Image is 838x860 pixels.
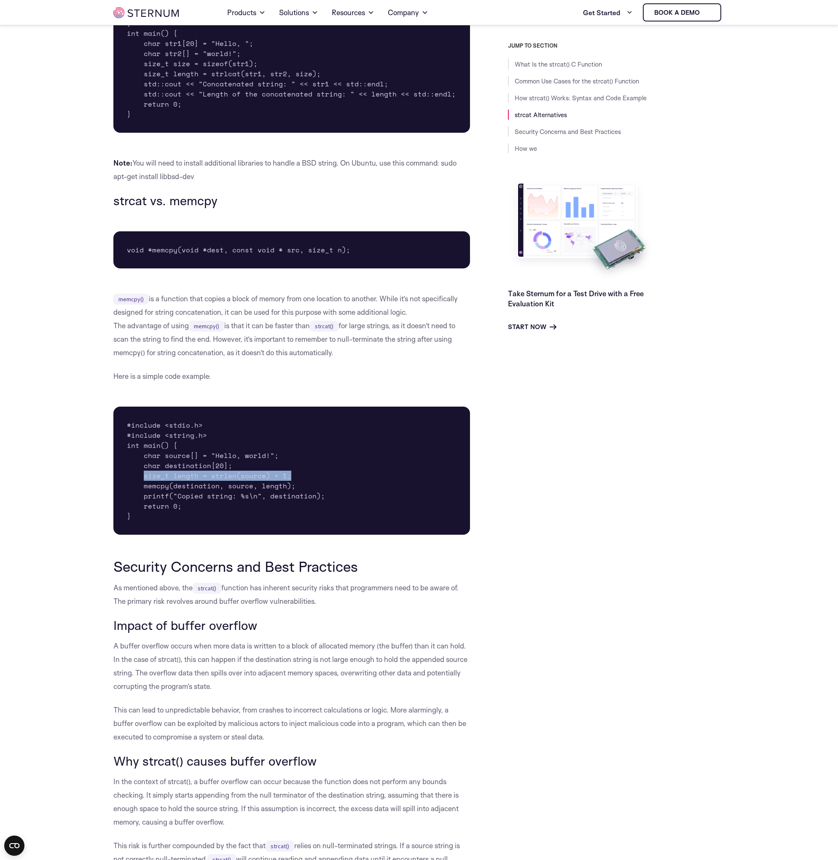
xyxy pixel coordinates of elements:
[310,321,338,332] code: strcat()
[515,60,602,68] a: What Is the strcat() C Function
[113,703,470,744] p: This can lead to unpredictable behavior, from crashes to incorrect calculations or logic. More al...
[508,289,644,308] a: Take Sternum for a Test Drive with a Free Evaluation Kit
[515,145,537,153] a: How we
[113,639,470,693] p: A buffer overflow occurs when more data is written to a block of allocated memory (the buffer) th...
[583,4,633,21] a: Get Started
[703,9,710,16] img: sternum iot
[515,128,621,136] a: Security Concerns and Best Practices
[193,583,221,594] code: strcat()
[508,177,655,282] img: Take Sternum for a Test Drive with a Free Evaluation Kit
[113,618,470,632] h3: Impact of buffer overflow
[643,3,721,21] a: Book a demo
[515,77,639,85] a: Common Use Cases for the strcat() Function
[113,581,470,608] p: As mentioned above, the function has inherent security risks that programmers need to be aware of...
[113,294,149,305] code: memcpy()
[113,370,470,383] p: Here is a simple code example:
[113,7,179,18] img: sternum iot
[508,42,725,49] h3: JUMP TO SECTION
[113,292,470,359] p: is a function that copies a block of memory from one location to another. While it’s not specific...
[508,322,556,332] a: Start Now
[388,1,428,24] a: Company
[332,1,374,24] a: Resources
[113,558,470,574] h2: Security Concerns and Best Practices
[113,231,470,268] pre: void *memcpy(void *dest, const void * src, size_t n);
[227,1,266,24] a: Products
[113,754,470,768] h3: Why strcat() causes buffer overflow
[515,111,567,119] a: strcat Alternatives
[189,321,224,332] code: memcpy()
[4,836,24,856] button: Open CMP widget
[113,775,470,829] p: In the context of strcat(), a buffer overflow can occur because the function does not perform any...
[113,156,470,183] p: You will need to install additional libraries to handle a BSD string. On Ubuntu, use this command...
[113,193,470,208] h3: strcat vs. memcpy
[279,1,318,24] a: Solutions
[113,158,132,167] strong: Note:
[515,94,647,102] a: How strcat() Works: Syntax and Code Example
[113,407,470,535] pre: #include <stdio.h> #include <string.h> int main() { char source[] = "Hello, world!"; char destina...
